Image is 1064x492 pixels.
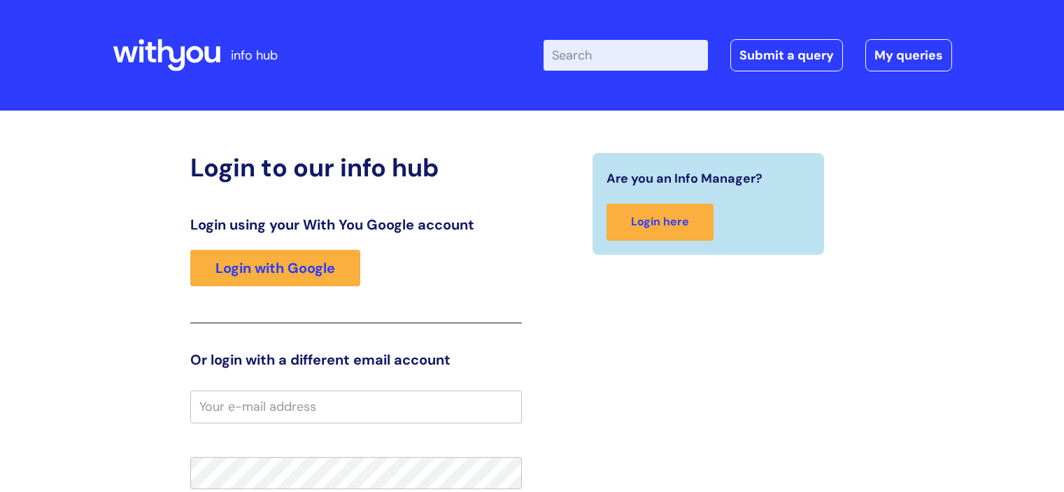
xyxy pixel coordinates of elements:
[190,391,522,423] input: Your e-mail address
[190,250,360,286] a: Login with Google
[607,167,762,190] span: Are you an Info Manager?
[231,44,278,66] p: info hub
[730,39,843,71] a: Submit a query
[190,153,522,183] h2: Login to our info hub
[607,204,714,241] a: Login here
[190,216,522,233] h3: Login using your With You Google account
[544,40,708,71] input: Search
[190,351,522,368] h3: Or login with a different email account
[865,39,952,71] a: My queries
